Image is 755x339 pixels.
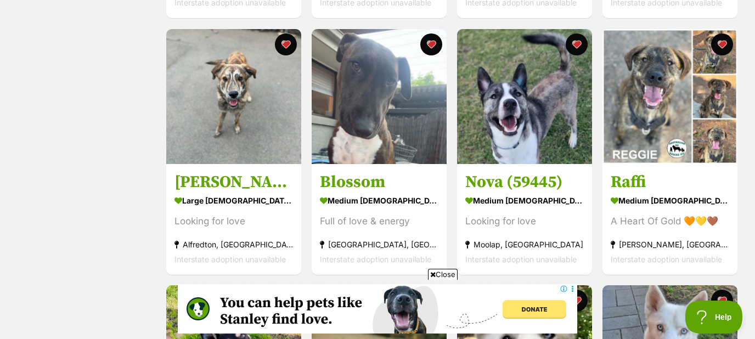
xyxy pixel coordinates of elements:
[457,163,592,275] a: Nova (59445) medium [DEMOGRAPHIC_DATA] Dog Looking for love Moolap, [GEOGRAPHIC_DATA] Interstate ...
[174,193,293,208] div: large [DEMOGRAPHIC_DATA] Dog
[611,193,729,208] div: medium [DEMOGRAPHIC_DATA] Dog
[465,172,584,193] h3: Nova (59445)
[166,29,301,164] img: Frank Sinatra
[174,237,293,252] div: Alfredton, [GEOGRAPHIC_DATA]
[320,255,431,264] span: Interstate adoption unavailable
[178,284,577,334] iframe: Advertisement
[174,214,293,229] div: Looking for love
[602,29,737,164] img: Raffi
[602,163,737,275] a: Raffi medium [DEMOGRAPHIC_DATA] Dog A Heart Of Gold 🧡💛🤎 [PERSON_NAME], [GEOGRAPHIC_DATA] Intersta...
[465,214,584,229] div: Looking for love
[312,29,447,164] img: Blossom
[611,172,729,193] h3: Raffi
[166,163,301,275] a: [PERSON_NAME] large [DEMOGRAPHIC_DATA] Dog Looking for love Alfredton, [GEOGRAPHIC_DATA] Intersta...
[566,33,588,55] button: favourite
[275,33,297,55] button: favourite
[465,255,577,264] span: Interstate adoption unavailable
[611,255,722,264] span: Interstate adoption unavailable
[320,172,438,193] h3: Blossom
[611,237,729,252] div: [PERSON_NAME], [GEOGRAPHIC_DATA]
[420,33,442,55] button: favourite
[320,214,438,229] div: Full of love & energy
[711,290,733,312] button: favourite
[711,33,733,55] button: favourite
[320,193,438,208] div: medium [DEMOGRAPHIC_DATA] Dog
[312,163,447,275] a: Blossom medium [DEMOGRAPHIC_DATA] Dog Full of love & energy [GEOGRAPHIC_DATA], [GEOGRAPHIC_DATA] ...
[465,237,584,252] div: Moolap, [GEOGRAPHIC_DATA]
[174,172,293,193] h3: [PERSON_NAME]
[611,214,729,229] div: A Heart Of Gold 🧡💛🤎
[428,269,458,280] span: Close
[320,237,438,252] div: [GEOGRAPHIC_DATA], [GEOGRAPHIC_DATA]
[174,255,286,264] span: Interstate adoption unavailable
[457,29,592,164] img: Nova (59445)
[465,193,584,208] div: medium [DEMOGRAPHIC_DATA] Dog
[685,301,744,334] iframe: Help Scout Beacon - Open
[566,290,588,312] button: favourite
